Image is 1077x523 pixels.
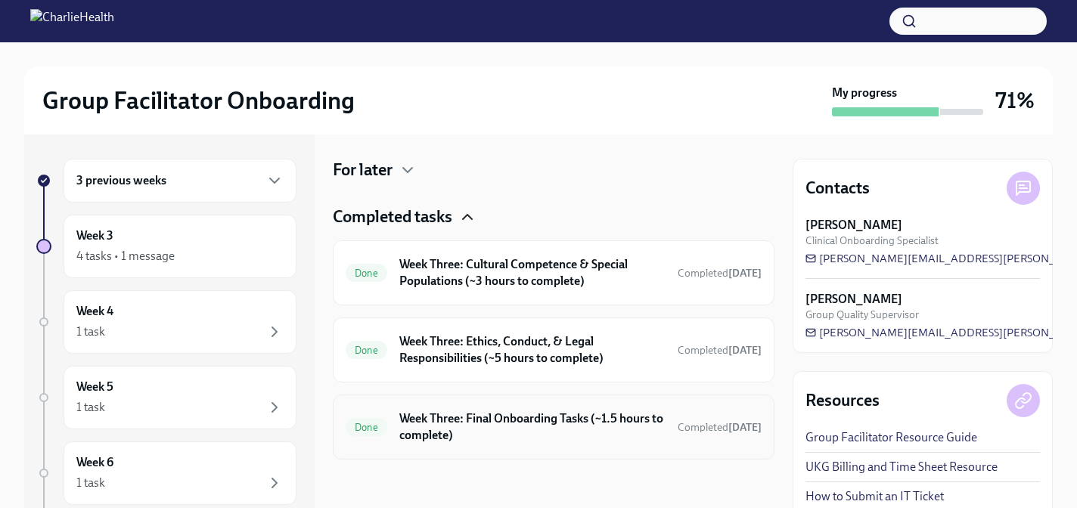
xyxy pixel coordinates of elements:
h3: 71% [995,87,1035,114]
h6: Week 4 [76,303,113,320]
span: Completed [678,267,762,280]
span: Group Quality Supervisor [805,308,919,322]
img: CharlieHealth [30,9,114,33]
h6: 3 previous weeks [76,172,166,189]
span: October 8th, 2025 17:44 [678,420,762,435]
strong: [PERSON_NAME] [805,291,902,308]
span: Done [346,268,387,279]
a: DoneWeek Three: Ethics, Conduct, & Legal Responsibilities (~5 hours to complete)Completed[DATE] [346,330,762,370]
span: Completed [678,344,762,357]
span: October 6th, 2025 14:57 [678,343,762,357]
div: 1 task [76,323,105,340]
div: 1 task [76,399,105,416]
h4: Resources [805,389,880,412]
a: UKG Billing and Time Sheet Resource [805,459,998,475]
h6: Week Three: Ethics, Conduct, & Legal Responsibilities (~5 hours to complete) [399,333,666,367]
a: Week 51 task [36,366,296,429]
strong: My progress [832,85,897,101]
h4: For later [333,159,393,181]
h6: Week Three: Final Onboarding Tasks (~1.5 hours to complete) [399,410,666,444]
a: Week 34 tasks • 1 message [36,215,296,278]
a: DoneWeek Three: Cultural Competence & Special Populations (~3 hours to complete)Completed[DATE] [346,253,762,292]
strong: [DATE] [728,267,762,280]
a: How to Submit an IT Ticket [805,488,944,505]
a: Week 41 task [36,290,296,354]
span: Done [346,345,387,356]
strong: [DATE] [728,421,762,434]
span: Clinical Onboarding Specialist [805,234,939,248]
div: 1 task [76,475,105,491]
h6: Week 5 [76,379,113,395]
div: 4 tasks • 1 message [76,248,175,265]
div: 3 previous weeks [64,159,296,203]
h6: Week Three: Cultural Competence & Special Populations (~3 hours to complete) [399,256,666,289]
h4: Completed tasks [333,206,452,228]
h6: Week 6 [76,454,113,471]
strong: [DATE] [728,344,762,357]
div: For later [333,159,774,181]
span: Completed [678,421,762,434]
a: Week 61 task [36,441,296,505]
span: October 4th, 2025 21:04 [678,266,762,280]
span: Done [346,422,387,433]
h2: Group Facilitator Onboarding [42,85,355,116]
a: Group Facilitator Resource Guide [805,429,977,446]
div: Completed tasks [333,206,774,228]
h4: Contacts [805,177,870,200]
a: DoneWeek Three: Final Onboarding Tasks (~1.5 hours to complete)Completed[DATE] [346,407,762,447]
strong: [PERSON_NAME] [805,217,902,234]
h6: Week 3 [76,227,113,244]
